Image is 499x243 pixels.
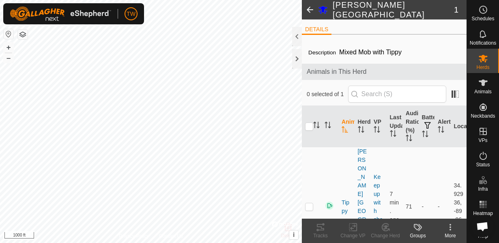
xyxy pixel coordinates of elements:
img: Gallagher Logo [10,6,111,21]
span: TW [127,10,136,18]
p-sorticon: Activate to sort [390,131,396,138]
span: 1 [454,4,458,16]
p-sorticon: Activate to sort [374,127,380,134]
div: Change Herd [369,232,402,239]
p-sorticon: Activate to sort [325,123,331,129]
a: Privacy Policy [119,232,149,240]
span: Neckbands [471,114,495,118]
div: Open chat [471,215,493,237]
p-sorticon: Activate to sort [406,136,412,142]
span: Sep 27, 2025, 10:34 AM [390,191,399,223]
span: i [293,231,295,238]
div: Tracks [304,232,337,239]
th: Herd [355,106,370,147]
th: VP [370,106,386,147]
span: Infra [478,187,488,191]
input: Search (S) [348,86,446,103]
span: Herds [476,65,489,70]
span: Tippy [342,198,351,215]
button: – [4,53,13,63]
li: DETAILS [302,25,331,35]
th: Animal [338,106,354,147]
a: Contact Us [159,232,183,240]
span: VPs [478,138,487,143]
button: i [289,230,298,239]
span: Help [478,234,488,239]
p-sorticon: Activate to sort [358,127,364,134]
div: More [434,232,467,239]
p-sorticon: Activate to sort [438,127,444,134]
th: Battery [419,106,434,147]
p-sorticon: Activate to sort [422,132,428,138]
label: Description [308,49,336,56]
span: 71 [406,203,412,210]
button: + [4,43,13,52]
th: Audio Ratio (%) [402,106,418,147]
p-sorticon: Activate to sort [342,127,348,134]
span: Mixed Mob with Tippy [336,45,405,59]
span: Status [476,162,490,167]
img: returning on [325,201,334,211]
span: Animals in This Herd [307,67,462,77]
a: Keep up with sheep 2 [374,174,383,240]
span: Animals [474,89,492,94]
span: 0 selected of 1 [307,90,348,99]
th: Location [451,106,467,147]
span: Schedules [471,16,494,21]
th: Last Updated [387,106,402,147]
a: Help [467,219,499,242]
th: Alerts [434,106,450,147]
button: Reset Map [4,29,13,39]
p-sorticon: Activate to sort [313,123,320,129]
button: Map Layers [18,30,28,39]
span: Notifications [470,41,496,45]
div: Groups [402,232,434,239]
div: Change VP [337,232,369,239]
span: Heatmap [473,211,493,216]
